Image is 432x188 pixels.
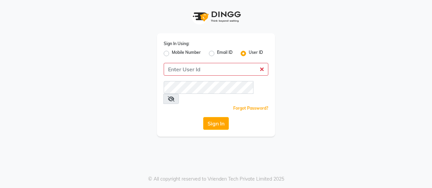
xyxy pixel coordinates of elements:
[172,49,201,58] label: Mobile Number
[164,41,189,47] label: Sign In Using:
[164,63,268,76] input: Username
[189,7,243,27] img: logo1.svg
[217,49,233,58] label: Email ID
[203,117,229,130] button: Sign In
[164,81,253,94] input: Username
[249,49,263,58] label: User ID
[233,106,268,111] a: Forgot Password?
